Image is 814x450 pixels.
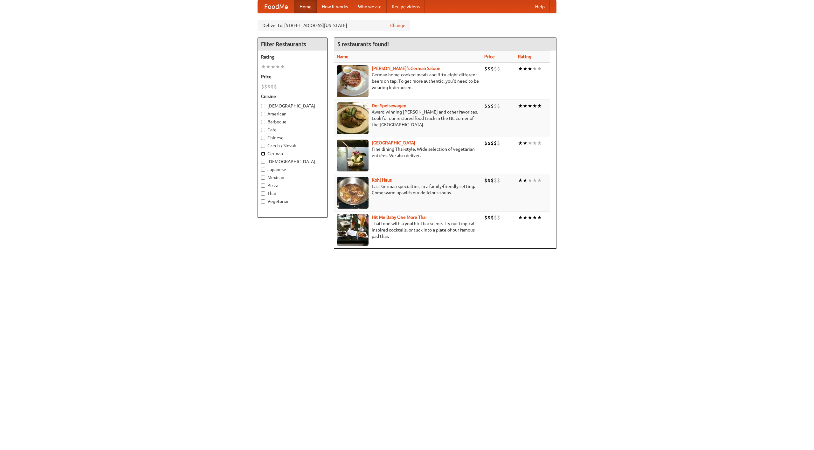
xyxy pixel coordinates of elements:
li: $ [487,140,491,147]
label: Vegetarian [261,198,324,204]
li: $ [491,102,494,109]
b: [GEOGRAPHIC_DATA] [372,140,415,145]
li: $ [494,214,497,221]
li: $ [261,83,264,90]
input: Chinese [261,136,265,140]
li: ★ [518,65,523,72]
li: ★ [537,214,542,221]
li: ★ [523,102,528,109]
li: ★ [537,140,542,147]
input: Thai [261,191,265,196]
div: Deliver to: [STREET_ADDRESS][US_STATE] [258,20,410,31]
li: $ [484,214,487,221]
label: Pizza [261,182,324,189]
label: Mexican [261,174,324,181]
input: German [261,152,265,156]
li: ★ [518,140,523,147]
li: ★ [532,214,537,221]
a: FoodMe [258,0,294,13]
label: [DEMOGRAPHIC_DATA] [261,158,324,165]
li: $ [491,140,494,147]
li: ★ [532,140,537,147]
li: $ [484,65,487,72]
li: $ [494,177,497,184]
li: ★ [537,102,542,109]
li: ★ [532,177,537,184]
li: $ [491,177,494,184]
label: German [261,150,324,157]
li: $ [274,83,277,90]
li: $ [487,177,491,184]
input: Japanese [261,168,265,172]
label: American [261,111,324,117]
li: $ [494,102,497,109]
label: Thai [261,190,324,197]
li: $ [487,65,491,72]
a: Who we are [353,0,387,13]
label: Cafe [261,127,324,133]
img: speisewagen.jpg [337,102,369,134]
input: Mexican [261,176,265,180]
p: German home-cooked meals and fifty-eight different beers on tap. To get more authentic, you'd nee... [337,72,479,91]
li: $ [487,214,491,221]
li: ★ [528,102,532,109]
li: ★ [518,214,523,221]
p: East German specialties, in a family-friendly setting. Come warm up with our delicious soups. [337,183,479,196]
p: Award-winning [PERSON_NAME] and other favorites. Look for our restored food truck in the NE corne... [337,109,479,128]
li: $ [497,140,500,147]
li: $ [494,65,497,72]
input: Vegetarian [261,199,265,204]
input: Pizza [261,183,265,188]
input: [DEMOGRAPHIC_DATA] [261,160,265,164]
a: Hit Me Baby One More Thai [372,215,427,220]
b: Kohl Haus [372,177,392,183]
li: ★ [537,177,542,184]
li: ★ [528,140,532,147]
b: Der Speisewagen [372,103,406,108]
h5: Cuisine [261,93,324,100]
li: $ [491,214,494,221]
li: ★ [523,65,528,72]
a: How it works [317,0,353,13]
label: Chinese [261,135,324,141]
p: Thai food with a youthful bar scene. Try our tropical inspired cocktails, or tuck into a plate of... [337,220,479,239]
label: Czech / Slovak [261,142,324,149]
img: kohlhaus.jpg [337,177,369,209]
a: Change [390,22,405,29]
img: babythai.jpg [337,214,369,246]
input: Cafe [261,128,265,132]
li: ★ [261,63,266,70]
img: satay.jpg [337,140,369,171]
a: Rating [518,54,531,59]
label: Japanese [261,166,324,173]
li: ★ [523,140,528,147]
li: $ [484,140,487,147]
label: Barbecue [261,119,324,125]
li: ★ [537,65,542,72]
li: $ [487,102,491,109]
li: ★ [532,102,537,109]
li: $ [497,102,500,109]
li: $ [484,102,487,109]
img: esthers.jpg [337,65,369,97]
li: $ [497,214,500,221]
input: Czech / Slovak [261,144,265,148]
li: $ [264,83,267,90]
li: ★ [518,177,523,184]
li: $ [497,177,500,184]
a: Name [337,54,348,59]
a: Price [484,54,495,59]
li: $ [484,177,487,184]
h4: Filter Restaurants [258,38,327,51]
li: $ [491,65,494,72]
a: Home [294,0,317,13]
li: ★ [532,65,537,72]
li: ★ [528,214,532,221]
h5: Rating [261,54,324,60]
li: ★ [528,65,532,72]
li: ★ [528,177,532,184]
li: $ [497,65,500,72]
li: ★ [523,214,528,221]
a: Recipe videos [387,0,425,13]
